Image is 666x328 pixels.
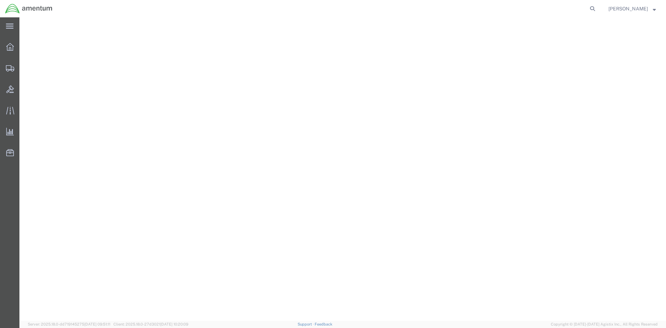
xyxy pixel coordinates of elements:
span: Server: 2025.18.0-dd719145275 [28,322,110,326]
span: [DATE] 10:20:09 [160,322,188,326]
span: [DATE] 09:51:11 [84,322,110,326]
span: Jessica White [608,5,648,12]
a: Feedback [315,322,332,326]
span: Client: 2025.18.0-27d3021 [113,322,188,326]
img: logo [5,3,53,14]
a: Support [298,322,315,326]
button: [PERSON_NAME] [608,5,656,13]
span: Copyright © [DATE]-[DATE] Agistix Inc., All Rights Reserved [551,321,658,327]
iframe: FS Legacy Container [19,17,666,321]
